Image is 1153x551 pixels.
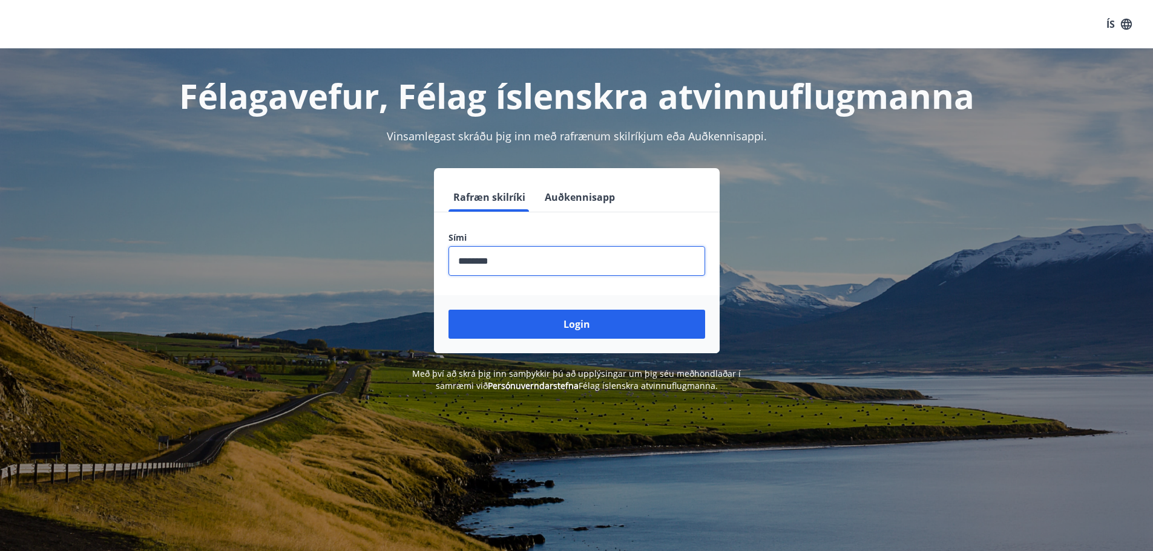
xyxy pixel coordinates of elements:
button: Rafræn skilríki [448,183,530,212]
button: ÍS [1100,13,1138,35]
a: Persónuverndarstefna [488,380,579,391]
button: Login [448,310,705,339]
button: Auðkennisapp [540,183,620,212]
span: Vinsamlegast skráðu þig inn með rafrænum skilríkjum eða Auðkennisappi. [387,129,767,143]
span: Með því að skrá þig inn samþykkir þú að upplýsingar um þig séu meðhöndlaðar í samræmi við Félag í... [412,368,741,391]
label: Sími [448,232,705,244]
h1: Félagavefur, Félag íslenskra atvinnuflugmanna [156,73,998,119]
